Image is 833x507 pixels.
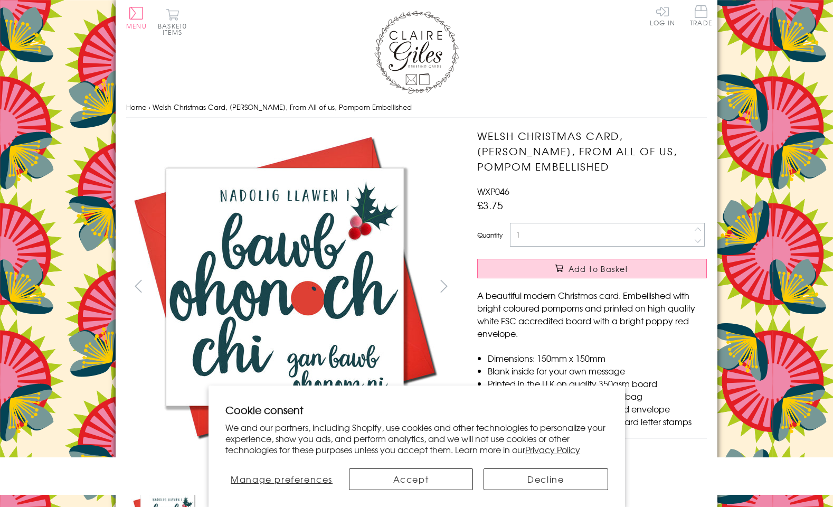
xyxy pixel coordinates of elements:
[126,21,147,31] span: Menu
[477,128,707,174] h1: Welsh Christmas Card, [PERSON_NAME], From All of us, Pompom Embellished
[690,5,712,26] span: Trade
[432,274,456,298] button: next
[126,97,707,118] nav: breadcrumbs
[484,468,608,490] button: Decline
[456,128,773,445] img: Welsh Christmas Card, Nadolig Llawen, From All of us, Pompom Embellished
[158,8,187,35] button: Basket0 items
[163,21,187,37] span: 0 items
[126,456,456,468] h3: More views
[488,364,707,377] li: Blank inside for your own message
[225,468,338,490] button: Manage preferences
[488,352,707,364] li: Dimensions: 150mm x 150mm
[126,274,150,298] button: prev
[153,102,412,112] span: Welsh Christmas Card, [PERSON_NAME], From All of us, Pompom Embellished
[525,443,580,456] a: Privacy Policy
[231,473,333,485] span: Manage preferences
[477,289,707,340] p: A beautiful modern Christmas card. Embellished with bright coloured pompoms and printed on high q...
[349,468,473,490] button: Accept
[569,264,629,274] span: Add to Basket
[126,102,146,112] a: Home
[148,102,150,112] span: ›
[477,259,707,278] button: Add to Basket
[126,7,147,29] button: Menu
[690,5,712,28] a: Trade
[650,5,675,26] a: Log In
[477,198,503,212] span: £3.75
[374,11,459,94] img: Claire Giles Greetings Cards
[225,402,608,417] h2: Cookie consent
[225,422,608,455] p: We and our partners, including Shopify, use cookies and other technologies to personalize your ex...
[126,128,443,445] img: Welsh Christmas Card, Nadolig Llawen, From All of us, Pompom Embellished
[488,377,707,390] li: Printed in the U.K on quality 350gsm board
[477,230,503,240] label: Quantity
[477,185,509,198] span: WXP046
